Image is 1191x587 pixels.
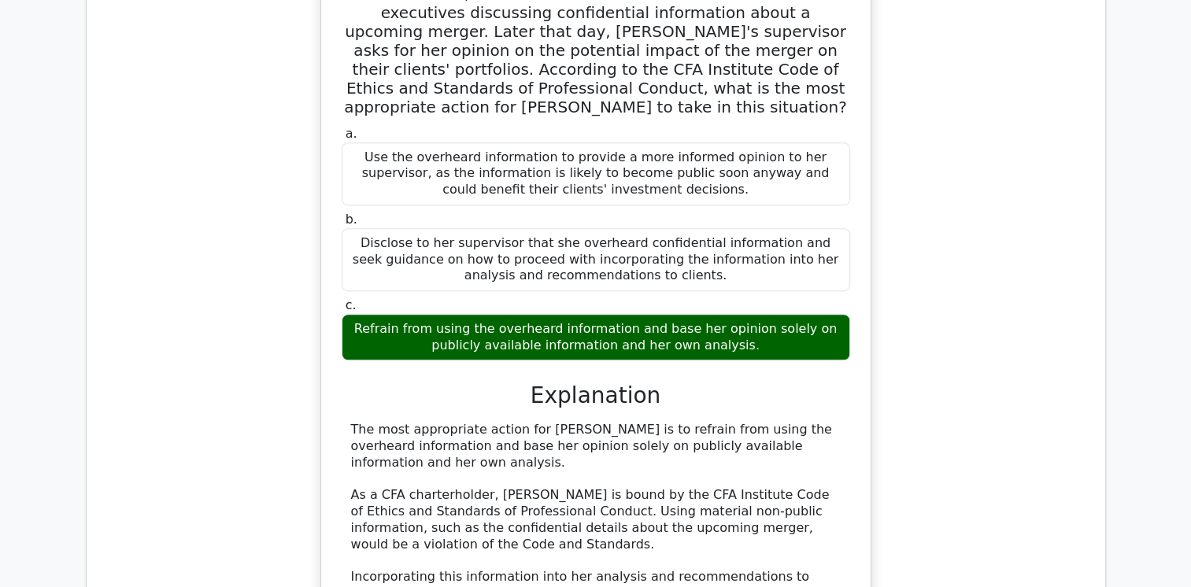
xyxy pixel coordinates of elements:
[342,142,850,205] div: Use the overheard information to provide a more informed opinion to her supervisor, as the inform...
[346,212,357,227] span: b.
[351,382,841,409] h3: Explanation
[346,297,357,312] span: c.
[342,228,850,291] div: Disclose to her supervisor that she overheard confidential information and seek guidance on how t...
[342,314,850,361] div: Refrain from using the overheard information and base her opinion solely on publicly available in...
[346,126,357,141] span: a.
